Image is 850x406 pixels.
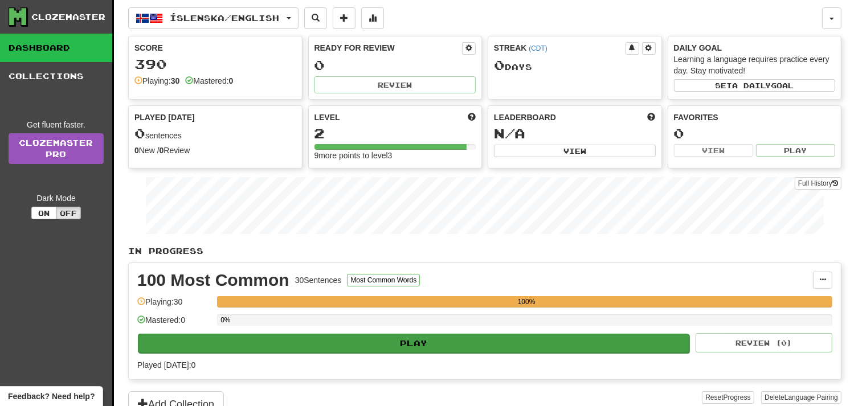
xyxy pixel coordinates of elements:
[56,207,81,219] button: Off
[314,112,340,123] span: Level
[9,119,104,130] div: Get fluent faster.
[134,125,145,141] span: 0
[137,272,289,289] div: 100 Most Common
[134,146,139,155] strong: 0
[732,81,771,89] span: a daily
[674,42,836,54] div: Daily Goal
[648,112,656,123] span: This week in points, UTC
[756,144,835,157] button: Play
[171,76,180,85] strong: 30
[229,76,234,85] strong: 0
[314,150,476,161] div: 9 more points to level 3
[494,112,556,123] span: Leaderboard
[494,42,626,54] div: Streak
[220,296,832,307] div: 100%
[674,112,836,123] div: Favorites
[128,7,299,29] button: Íslenska/English
[674,54,836,76] div: Learning a language requires practice every day. Stay motivated!
[295,274,342,286] div: 30 Sentences
[134,145,296,156] div: New / Review
[137,314,211,333] div: Mastered: 0
[314,42,463,54] div: Ready for Review
[696,333,832,352] button: Review (0)
[8,391,95,402] span: Open feedback widget
[674,126,836,141] div: 0
[170,13,280,23] span: Íslenska / English
[138,334,689,353] button: Play
[134,75,179,87] div: Playing:
[674,144,753,157] button: View
[494,58,656,73] div: Day s
[361,7,384,29] button: More stats
[31,207,56,219] button: On
[185,75,233,87] div: Mastered:
[468,112,476,123] span: Score more points to level up
[702,391,754,404] button: ResetProgress
[134,112,195,123] span: Played [DATE]
[494,145,656,157] button: View
[494,57,505,73] span: 0
[674,79,836,92] button: Seta dailygoal
[724,393,751,401] span: Progress
[304,7,327,29] button: Search sentences
[160,146,164,155] strong: 0
[128,245,841,257] p: In Progress
[314,76,476,93] button: Review
[529,44,547,52] a: (CDT)
[137,296,211,315] div: Playing: 30
[31,11,105,23] div: Clozemaster
[494,125,525,141] span: N/A
[314,58,476,72] div: 0
[134,126,296,141] div: sentences
[333,7,355,29] button: Add sentence to collection
[9,192,104,204] div: Dark Mode
[134,57,296,71] div: 390
[761,391,841,404] button: DeleteLanguage Pairing
[314,126,476,141] div: 2
[347,274,420,286] button: Most Common Words
[9,133,104,164] a: ClozemasterPro
[784,393,838,401] span: Language Pairing
[137,360,195,370] span: Played [DATE]: 0
[795,177,841,190] button: Full History
[134,42,296,54] div: Score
